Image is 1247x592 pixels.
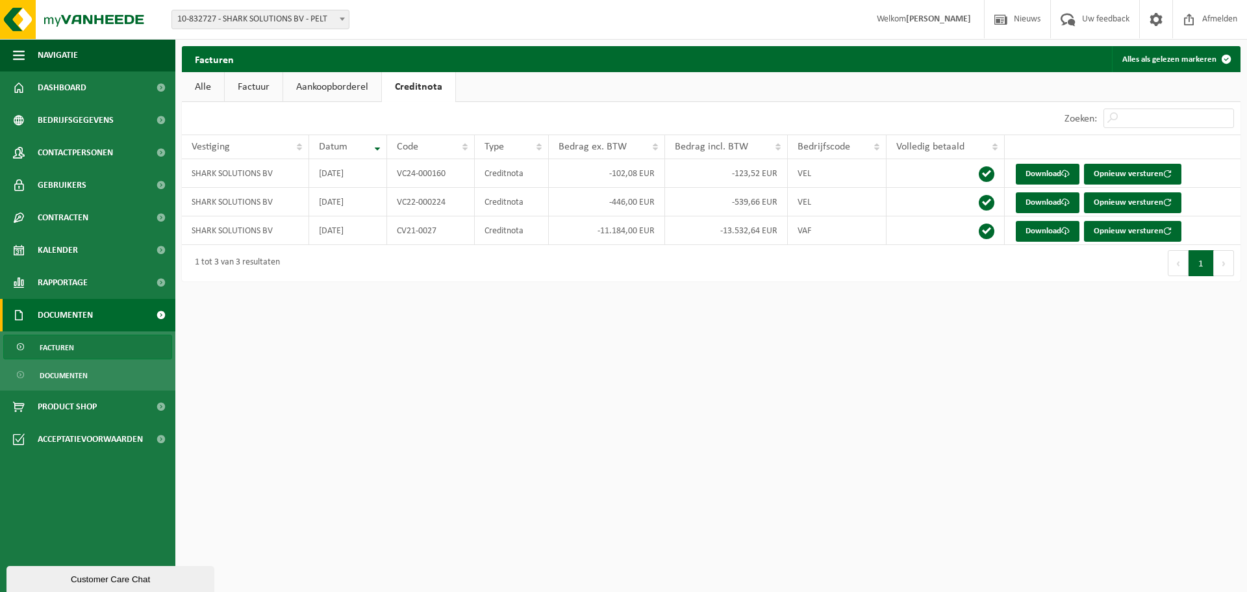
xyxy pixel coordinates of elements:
[6,563,217,592] iframe: chat widget
[1016,192,1079,213] a: Download
[788,216,887,245] td: VAF
[188,251,280,275] div: 1 tot 3 van 3 resultaten
[1189,250,1214,276] button: 1
[171,10,349,29] span: 10-832727 - SHARK SOLUTIONS BV - PELT
[38,169,86,201] span: Gebruikers
[896,142,964,152] span: Volledig betaald
[38,39,78,71] span: Navigatie
[397,142,418,152] span: Code
[182,72,224,102] a: Alle
[1168,250,1189,276] button: Previous
[475,216,549,245] td: Creditnota
[225,72,283,102] a: Factuur
[38,266,88,299] span: Rapportage
[1084,164,1181,185] button: Opnieuw versturen
[192,142,230,152] span: Vestiging
[798,142,850,152] span: Bedrijfscode
[1084,192,1181,213] button: Opnieuw versturen
[38,391,97,423] span: Product Shop
[387,216,475,245] td: CV21-0027
[549,188,665,216] td: -446,00 EUR
[559,142,627,152] span: Bedrag ex. BTW
[387,188,475,216] td: VC22-000224
[1016,221,1079,242] a: Download
[387,159,475,188] td: VC24-000160
[1214,250,1234,276] button: Next
[485,142,504,152] span: Type
[665,216,788,245] td: -13.532,64 EUR
[382,72,455,102] a: Creditnota
[1084,221,1181,242] button: Opnieuw versturen
[40,335,74,360] span: Facturen
[309,188,388,216] td: [DATE]
[549,216,665,245] td: -11.184,00 EUR
[1112,46,1239,72] button: Alles als gelezen markeren
[38,71,86,104] span: Dashboard
[283,72,381,102] a: Aankoopborderel
[182,46,247,71] h2: Facturen
[38,234,78,266] span: Kalender
[182,216,309,245] td: SHARK SOLUTIONS BV
[172,10,349,29] span: 10-832727 - SHARK SOLUTIONS BV - PELT
[3,363,172,387] a: Documenten
[38,136,113,169] span: Contactpersonen
[1016,164,1079,185] a: Download
[3,335,172,359] a: Facturen
[788,188,887,216] td: VEL
[475,159,549,188] td: Creditnota
[38,201,88,234] span: Contracten
[665,188,788,216] td: -539,66 EUR
[40,363,88,388] span: Documenten
[665,159,788,188] td: -123,52 EUR
[319,142,347,152] span: Datum
[788,159,887,188] td: VEL
[1064,114,1097,124] label: Zoeken:
[38,423,143,456] span: Acceptatievoorwaarden
[309,216,388,245] td: [DATE]
[182,188,309,216] td: SHARK SOLUTIONS BV
[906,14,971,24] strong: [PERSON_NAME]
[309,159,388,188] td: [DATE]
[475,188,549,216] td: Creditnota
[182,159,309,188] td: SHARK SOLUTIONS BV
[675,142,748,152] span: Bedrag incl. BTW
[549,159,665,188] td: -102,08 EUR
[38,104,114,136] span: Bedrijfsgegevens
[38,299,93,331] span: Documenten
